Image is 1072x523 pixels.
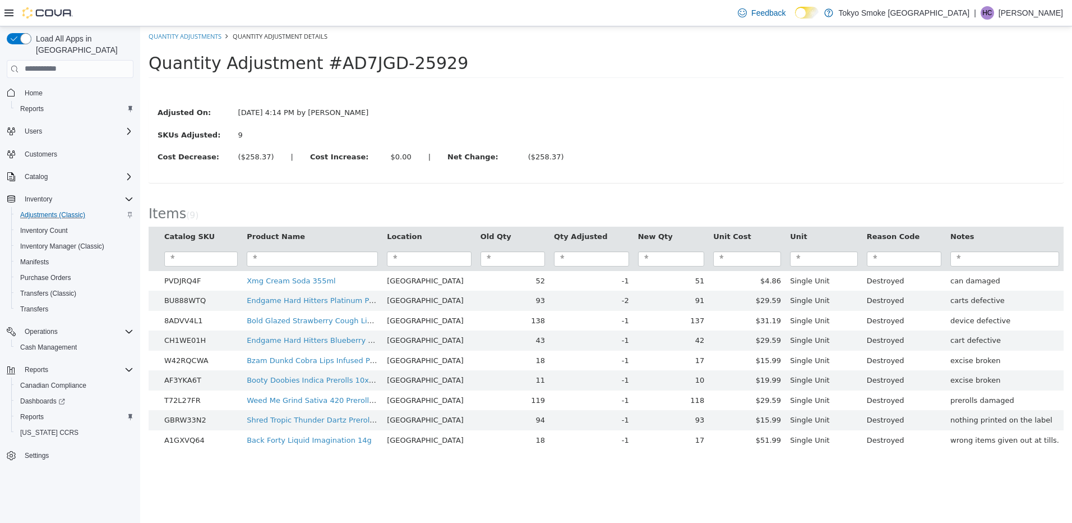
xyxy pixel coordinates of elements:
[107,270,362,278] a: Endgame Hard Hitters Platinum Punch Liquid Diamond 510 Thread 1g
[20,125,133,138] span: Users
[247,270,324,278] span: [GEOGRAPHIC_DATA]
[20,343,77,352] span: Cash Management
[336,304,409,324] td: 43
[806,264,923,285] td: carts defective
[299,125,380,136] label: Net Change:
[142,125,161,136] label: |
[336,404,409,424] td: 18
[25,451,49,460] span: Settings
[20,264,102,285] td: BU888WTQ
[16,341,133,354] span: Cash Management
[16,102,133,116] span: Reports
[2,123,138,139] button: Users
[493,324,569,345] td: 17
[340,205,373,216] button: Old Qty
[247,310,324,318] span: [GEOGRAPHIC_DATA]
[20,448,133,462] span: Settings
[11,393,138,409] a: Dashboards
[20,245,102,265] td: PVDJRQ4F
[645,245,722,265] td: Single Unit
[20,404,102,424] td: A1GXVQ64
[806,344,923,364] td: excise broken
[16,394,133,408] span: Dashboards
[16,240,109,253] a: Inventory Manager (Classic)
[16,287,133,300] span: Transfers (Classic)
[25,89,43,98] span: Home
[722,324,806,345] td: Destroyed
[20,384,102,404] td: GBRW33N2
[20,397,65,406] span: Dashboards
[409,384,493,404] td: -1
[2,169,138,185] button: Catalog
[20,324,102,345] td: W42RQCWA
[20,258,49,267] span: Manifests
[722,264,806,285] td: Destroyed
[2,146,138,162] button: Customers
[16,302,133,316] span: Transfers
[2,362,138,378] button: Reports
[20,192,57,206] button: Inventory
[11,101,138,117] button: Reports
[16,271,133,285] span: Purchase Orders
[93,6,187,14] span: Quantity Adjustment Details
[107,205,167,216] button: Product Name
[25,195,52,204] span: Inventory
[11,207,138,223] button: Adjustments (Classic)
[46,184,58,194] small: ( )
[645,285,722,305] td: Single Unit
[11,254,138,270] button: Manifests
[20,363,53,377] button: Reports
[20,412,44,421] span: Reports
[31,33,133,56] span: Load All Apps in [GEOGRAPHIC_DATA]
[98,125,134,136] div: ($258.37)
[20,170,133,183] span: Catalog
[336,384,409,404] td: 94
[388,125,424,136] div: ($258.37)
[20,147,133,161] span: Customers
[11,270,138,286] button: Purchase Orders
[493,304,569,324] td: 42
[247,205,284,216] button: Location
[20,325,62,338] button: Operations
[20,192,133,206] span: Inventory
[20,428,78,437] span: [US_STATE] CCRS
[20,226,68,235] span: Inventory Count
[569,245,645,265] td: $4.86
[16,287,81,300] a: Transfers (Classic)
[20,242,104,251] span: Inventory Manager (Classic)
[16,224,72,237] a: Inventory Count
[722,384,806,404] td: Destroyed
[722,285,806,305] td: Destroyed
[409,264,493,285] td: -2
[8,6,81,14] a: Quantity Adjustments
[493,285,569,305] td: 137
[98,103,234,114] div: 9
[107,330,279,338] a: Bzam Dunkd Cobra Lips Infused Prerolls 3x0.5g
[16,271,76,285] a: Purchase Orders
[645,264,722,285] td: Single Unit
[247,330,324,338] span: [GEOGRAPHIC_DATA]
[247,250,324,259] span: [GEOGRAPHIC_DATA]
[722,364,806,384] td: Destroyed
[974,6,976,20] p: |
[20,104,44,113] span: Reports
[982,6,992,20] span: HC
[645,384,722,404] td: Single Unit
[16,224,133,237] span: Inventory Count
[569,384,645,404] td: $15.99
[20,381,86,390] span: Canadian Compliance
[806,324,923,345] td: excise broken
[11,340,138,355] button: Cash Management
[20,148,62,161] a: Customers
[107,370,265,378] a: Weed Me Grind Sativa 420 Prerolls 20x0.4g
[409,404,493,424] td: -1
[20,304,102,324] td: CH1WE01H
[25,150,57,159] span: Customers
[645,344,722,364] td: Single Unit
[409,245,493,265] td: -1
[11,223,138,238] button: Inventory Count
[806,304,923,324] td: cart defective
[250,125,271,136] div: $0.00
[795,7,819,19] input: Dark Mode
[751,7,785,19] span: Feedback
